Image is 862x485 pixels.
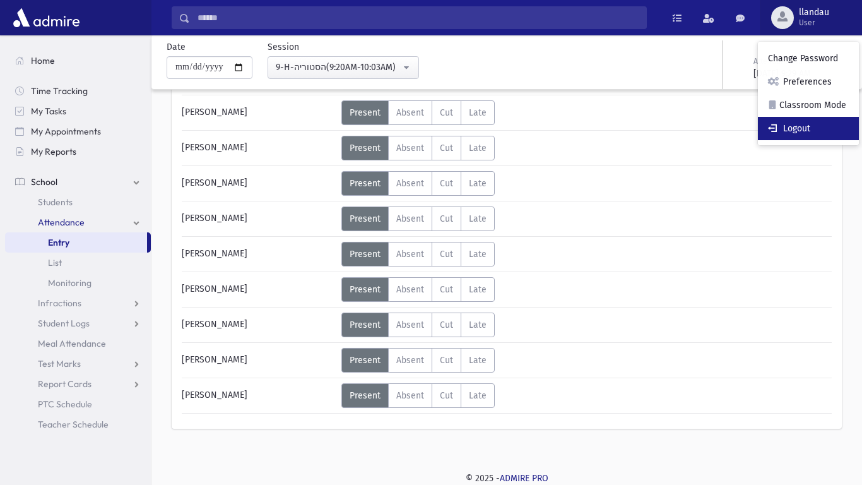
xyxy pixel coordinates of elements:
[175,383,341,408] div: [PERSON_NAME]
[341,383,495,408] div: AttTypes
[5,81,151,101] a: Time Tracking
[469,178,487,189] span: Late
[5,172,151,192] a: School
[5,313,151,333] a: Student Logs
[48,237,69,248] span: Entry
[38,358,81,369] span: Test Marks
[268,56,419,79] button: 9-H-הסטוריה(9:20AM-10:03AM)
[5,212,151,232] a: Attendance
[172,472,842,485] div: © 2025 -
[753,67,844,80] div: [DATE] 9:29 AM
[469,107,487,118] span: Late
[5,121,151,141] a: My Appointments
[38,318,90,329] span: Student Logs
[5,273,151,293] a: Monitoring
[341,277,495,302] div: AttTypes
[753,56,844,67] div: Attendance Taken
[469,284,487,295] span: Late
[276,61,401,74] div: 9-H-הסטוריה(9:20AM-10:03AM)
[440,355,453,366] span: Cut
[350,320,381,330] span: Present
[799,18,829,28] span: User
[31,55,55,66] span: Home
[396,284,424,295] span: Absent
[341,100,495,125] div: AttTypes
[5,253,151,273] a: List
[5,141,151,162] a: My Reports
[396,178,424,189] span: Absent
[469,213,487,224] span: Late
[396,143,424,153] span: Absent
[175,171,341,196] div: [PERSON_NAME]
[758,70,859,93] a: Preferences
[350,249,381,260] span: Present
[5,232,147,253] a: Entry
[31,85,88,97] span: Time Tracking
[341,136,495,160] div: AttTypes
[5,354,151,374] a: Test Marks
[440,178,453,189] span: Cut
[396,249,424,260] span: Absent
[5,374,151,394] a: Report Cards
[469,320,487,330] span: Late
[5,394,151,414] a: PTC Schedule
[350,143,381,153] span: Present
[48,277,92,289] span: Monitoring
[48,257,62,268] span: List
[341,242,495,266] div: AttTypes
[440,284,453,295] span: Cut
[175,242,341,266] div: [PERSON_NAME]
[440,390,453,401] span: Cut
[175,277,341,302] div: [PERSON_NAME]
[175,313,341,337] div: [PERSON_NAME]
[758,93,859,117] a: Classroom Mode
[31,126,101,137] span: My Appointments
[469,249,487,260] span: Late
[396,320,424,330] span: Absent
[31,146,76,157] span: My Reports
[5,293,151,313] a: Infractions
[396,355,424,366] span: Absent
[350,355,381,366] span: Present
[341,313,495,337] div: AttTypes
[175,207,341,231] div: [PERSON_NAME]
[5,51,151,71] a: Home
[268,40,299,54] label: Session
[440,143,453,153] span: Cut
[396,107,424,118] span: Absent
[10,5,83,30] img: AdmirePro
[190,6,646,29] input: Search
[5,192,151,212] a: Students
[350,178,381,189] span: Present
[38,196,73,208] span: Students
[38,338,106,349] span: Meal Attendance
[341,207,495,231] div: AttTypes
[38,217,85,228] span: Attendance
[31,176,57,188] span: School
[175,136,341,160] div: [PERSON_NAME]
[38,297,81,309] span: Infractions
[440,213,453,224] span: Cut
[5,101,151,121] a: My Tasks
[38,419,109,430] span: Teacher Schedule
[5,414,151,434] a: Teacher Schedule
[440,107,453,118] span: Cut
[440,249,453,260] span: Cut
[5,333,151,354] a: Meal Attendance
[167,40,186,54] label: Date
[396,213,424,224] span: Absent
[440,320,453,330] span: Cut
[38,398,92,410] span: PTC Schedule
[758,47,859,70] a: Change Password
[350,213,381,224] span: Present
[31,105,66,117] span: My Tasks
[758,117,859,140] a: Logout
[175,100,341,125] div: [PERSON_NAME]
[175,348,341,373] div: [PERSON_NAME]
[341,171,495,196] div: AttTypes
[350,284,381,295] span: Present
[350,390,381,401] span: Present
[341,348,495,373] div: AttTypes
[396,390,424,401] span: Absent
[469,355,487,366] span: Late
